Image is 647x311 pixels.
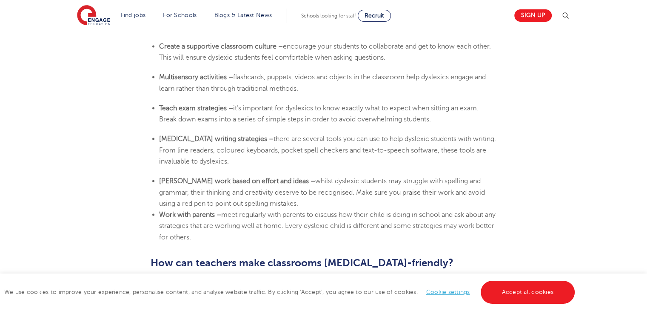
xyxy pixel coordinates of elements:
[358,10,391,22] a: Recruit
[159,73,486,92] span: flashcards, puppets, videos and objects in the classroom help dyslexics engage and learn rather t...
[163,12,197,18] a: For Schools
[159,135,496,165] span: there are several tools you can use to help dyslexic students with writing. From line readers, co...
[159,210,221,218] b: Work with parents –
[514,9,552,22] a: Sign up
[159,73,233,81] b: Multisensory activities –
[214,12,272,18] a: Blogs & Latest News
[159,42,491,61] span: encourage your students to collaborate and get to know each other. This will ensure dyslexic stud...
[121,12,146,18] a: Find jobs
[159,104,233,112] b: Teach exam strategies –
[301,13,356,19] span: Schools looking for staff
[151,256,453,268] b: How can teachers make classrooms [MEDICAL_DATA]-friendly?
[481,281,575,304] a: Accept all cookies
[159,104,479,123] span: it’s important for dyslexics to know exactly what to expect when sitting an exam. Break down exam...
[4,289,577,295] span: We use cookies to improve your experience, personalise content, and analyse website traffic. By c...
[426,289,470,295] a: Cookie settings
[159,42,283,50] b: Create a supportive classroom culture –
[159,177,315,184] b: [PERSON_NAME] work based on effort and ideas –
[159,135,274,142] b: [MEDICAL_DATA] writing strategies –
[77,5,110,26] img: Engage Education
[159,210,496,241] span: meet regularly with parents to discuss how their child is doing in school and ask about any strat...
[365,12,384,19] span: Recruit
[159,177,485,207] span: whilst dyslexic students may struggle with spelling and grammar, their thinking and creativity de...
